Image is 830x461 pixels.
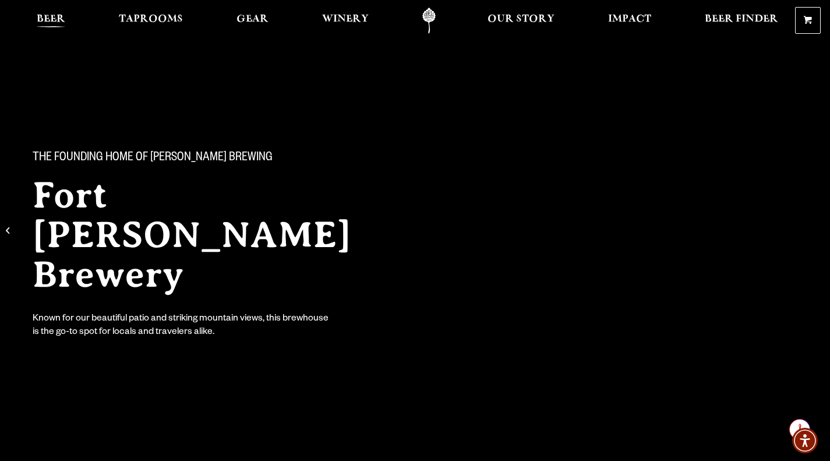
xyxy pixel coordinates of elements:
[33,175,396,294] h2: Fort [PERSON_NAME] Brewery
[488,15,554,24] span: Our Story
[236,15,269,24] span: Gear
[792,428,818,453] div: Accessibility Menu
[119,15,183,24] span: Taprooms
[229,8,276,34] a: Gear
[407,8,451,34] a: Odell Home
[33,151,273,166] span: The Founding Home of [PERSON_NAME] Brewing
[33,313,331,340] div: Known for our beautiful patio and striking mountain views, this brewhouse is the go-to spot for l...
[608,15,651,24] span: Impact
[322,15,369,24] span: Winery
[37,15,65,24] span: Beer
[601,8,659,34] a: Impact
[697,8,786,34] a: Beer Finder
[315,8,376,34] a: Winery
[29,8,73,34] a: Beer
[480,8,562,34] a: Our Story
[705,15,778,24] span: Beer Finder
[111,8,190,34] a: Taprooms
